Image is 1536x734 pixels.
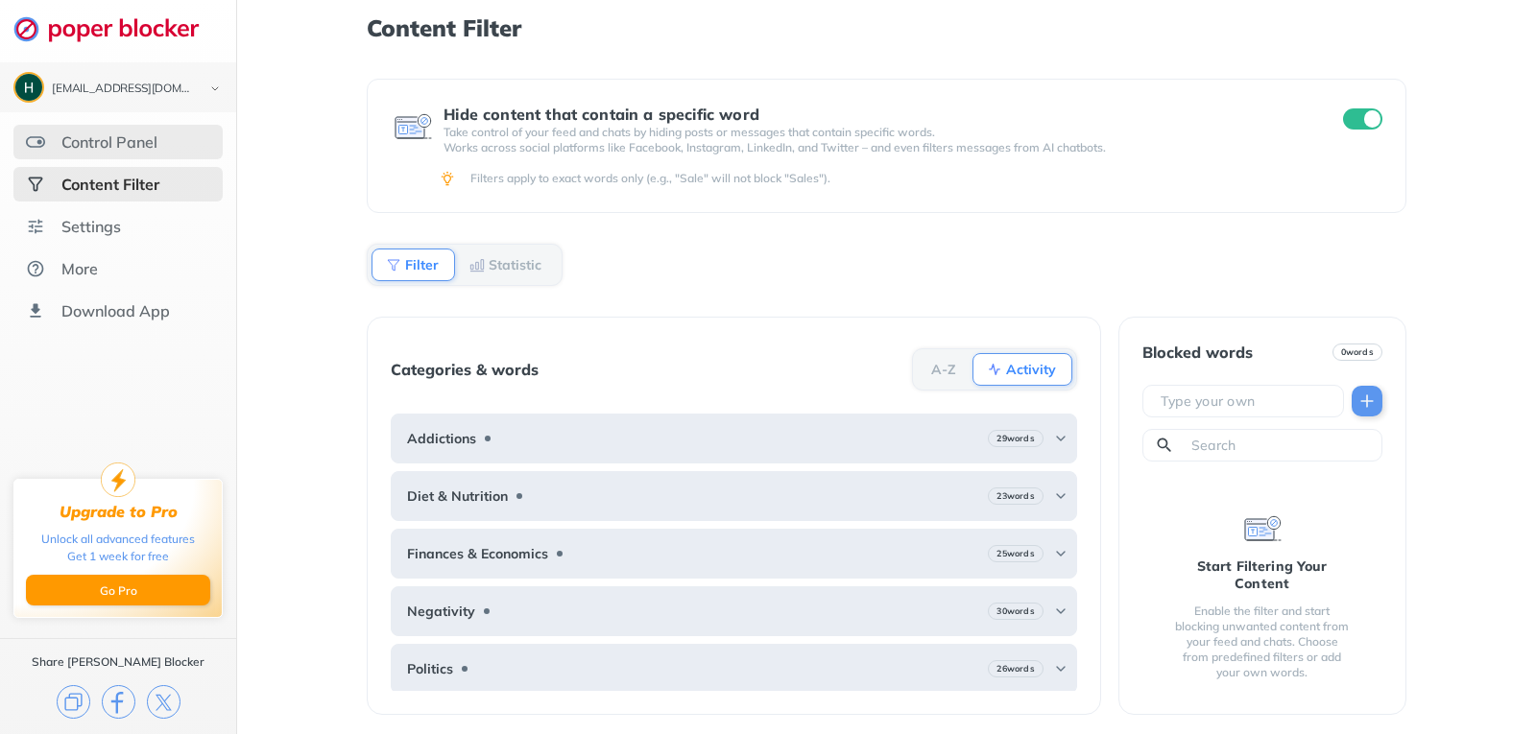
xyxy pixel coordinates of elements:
input: Type your own [1159,391,1335,411]
img: Statistic [469,257,485,272]
div: Upgrade to Pro [60,503,178,521]
img: download-app.svg [26,301,45,320]
img: upgrade-to-pro.svg [101,462,135,497]
div: Settings [61,217,121,236]
div: Enable the filter and start blocking unwanted content from your feed and chats. Choose from prede... [1173,604,1352,680]
img: x.svg [147,685,180,719]
img: copy.svg [57,685,90,719]
img: ACg8ocLX9QcvoSDXeXJUsFJQBWtcrzgVIQwlXyCnmO2wj840RbzcsQ=s96-c [15,74,42,101]
b: Diet & Nutrition [407,488,508,504]
img: facebook.svg [102,685,135,719]
div: Filters apply to exact words only (e.g., "Sale" will not block "Sales"). [470,171,1379,186]
input: Search [1189,436,1374,455]
b: Finances & Economics [407,546,548,561]
p: Works across social platforms like Facebook, Instagram, LinkedIn, and Twitter – and even filters ... [444,140,1308,155]
b: Negativity [407,604,475,619]
div: Blocked words [1142,343,1253,361]
div: Start Filtering Your Content [1173,557,1352,592]
b: Politics [407,661,453,676]
img: about.svg [26,259,45,278]
b: 30 words [996,604,1034,618]
p: Take control of your feed and chats by hiding posts or messages that contain specific words. [444,125,1308,140]
button: Go Pro [26,575,210,605]
b: Activity [1006,364,1056,375]
b: 25 words [996,547,1034,560]
b: Addictions [407,431,476,446]
img: settings.svg [26,217,45,236]
div: Share [PERSON_NAME] Blocker [32,654,204,670]
div: Unlock all advanced features [41,531,195,548]
div: Categories & words [391,361,539,378]
b: 26 words [996,662,1034,675]
div: Download App [61,301,170,320]
img: Filter [386,257,401,272]
div: Hide content that contain a specific word [444,106,1308,123]
img: features.svg [26,132,45,152]
img: Activity [987,362,1002,377]
img: social-selected.svg [26,175,45,194]
div: More [61,259,98,278]
b: 23 words [996,489,1034,503]
h1: Content Filter [367,15,1405,40]
img: chevron-bottom-black.svg [204,79,227,99]
img: logo-webpage.svg [13,15,220,42]
b: Filter [405,259,439,271]
b: Statistic [489,259,541,271]
div: Get 1 week for free [67,548,169,565]
b: 0 words [1341,345,1374,359]
b: A-Z [931,364,956,375]
div: Control Panel [61,132,157,152]
div: Content Filter [61,175,159,194]
b: 29 words [996,432,1034,445]
div: waltershuddon@gmail.com [52,83,194,96]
